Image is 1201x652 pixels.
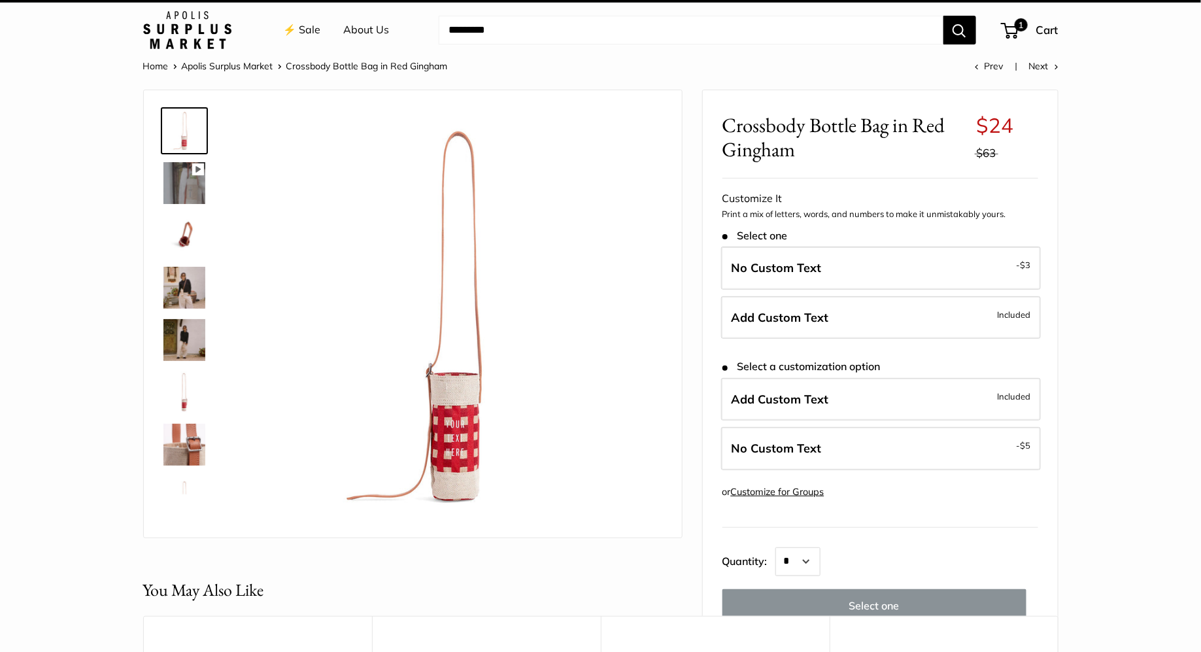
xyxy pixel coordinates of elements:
img: Crossbody Bottle Bag in Red Gingham [163,424,205,466]
button: Select one [722,589,1026,622]
img: description_Even available for group gifting and events [163,162,205,204]
a: description_Even available for group gifting and events [161,160,208,207]
span: Crossbody Bottle Bag in Red Gingham [722,113,967,162]
label: Leave Blank [721,247,1041,290]
img: Crossbody Bottle Bag in Red Gingham [163,371,205,413]
img: description_Effortless Style [163,267,205,309]
p: Print a mix of letters, words, and numbers to make it unmistakably yours. [722,208,1038,221]
label: Add Custom Text [721,296,1041,339]
span: $24 [977,112,1014,138]
span: - [1017,257,1031,273]
img: Apolis: Surplus Market [143,11,231,49]
span: No Custom Text [732,260,822,275]
a: description_Transform your everyday errands into moments of effortless style [161,317,208,364]
input: Search... [439,16,943,44]
span: Select a customization option [722,360,880,373]
span: 1 [1014,18,1027,31]
a: description_Effortless Style [161,264,208,311]
a: Crossbody Bottle Bag in Red Gingham [161,473,208,521]
label: Quantity: [722,543,775,576]
span: Included [998,388,1031,404]
span: $5 [1021,440,1031,451]
div: Customize It [722,189,1038,209]
a: Crossbody Bottle Bag in Red Gingham [161,107,208,154]
label: Leave Blank [721,427,1041,470]
div: or [722,483,824,501]
img: Crossbody Bottle Bag in Red Gingham [163,476,205,518]
img: description_Transform your everyday errands into moments of effortless style [163,319,205,361]
a: Home [143,60,169,72]
button: Search [943,16,976,44]
span: $3 [1021,260,1031,270]
span: Cart [1036,23,1058,37]
img: Crossbody Bottle Bag in Red Gingham [248,110,662,524]
a: Apolis Surplus Market [182,60,273,72]
span: Included [998,307,1031,322]
h2: You May Also Like [143,577,264,603]
span: $63 [977,146,996,160]
a: Prev [975,60,1004,72]
span: Add Custom Text [732,392,829,407]
a: Customize for Groups [731,486,824,498]
img: Crossbody Bottle Bag in Red Gingham [163,214,205,256]
a: Crossbody Bottle Bag in Red Gingham [161,212,208,259]
a: Crossbody Bottle Bag in Red Gingham [161,421,208,468]
span: Crossbody Bottle Bag in Red Gingham [286,60,448,72]
label: Add Custom Text [721,378,1041,421]
a: About Us [344,20,390,40]
a: Crossbody Bottle Bag in Red Gingham [161,369,208,416]
a: ⚡️ Sale [284,20,321,40]
span: Add Custom Text [732,310,829,325]
nav: Breadcrumb [143,58,448,75]
span: - [1017,438,1031,453]
a: 1 Cart [1002,20,1058,41]
span: No Custom Text [732,441,822,456]
img: Crossbody Bottle Bag in Red Gingham [163,110,205,152]
a: Next [1029,60,1058,72]
span: Select one [722,230,787,242]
